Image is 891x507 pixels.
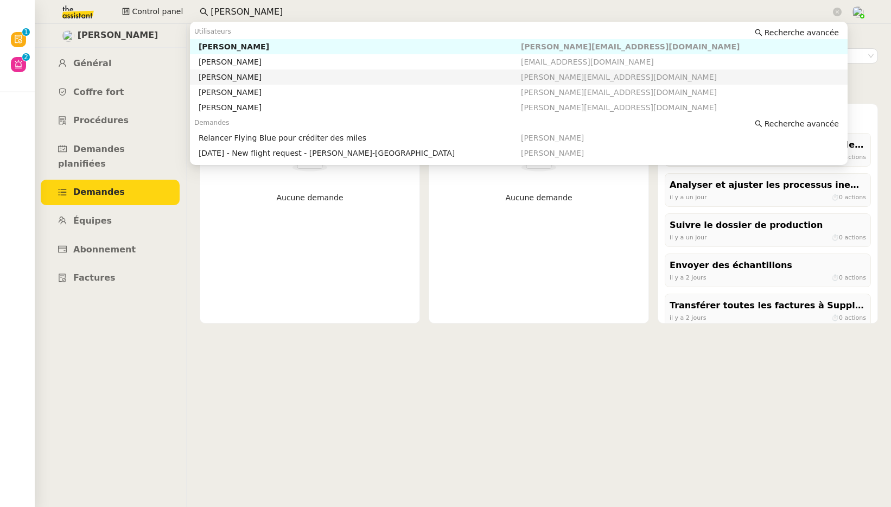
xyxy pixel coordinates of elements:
[852,6,864,18] img: users%2FNTfmycKsCFdqp6LX6USf2FmuPJo2%2Favatar%2Fprofile-pic%20(1).png
[41,137,180,176] a: Demandes planifiées
[765,27,839,38] span: Recherche avancée
[670,299,866,313] div: Transférer toutes les factures à Supplier [PERSON_NAME]
[116,4,189,20] button: Control panel
[73,115,129,125] span: Procédures
[844,314,866,321] span: actions
[831,153,866,160] span: ⏱
[839,274,843,281] span: 0
[670,274,706,281] span: il y a 2 jours
[765,118,839,129] span: Recherche avancée
[199,87,521,97] div: [PERSON_NAME]
[844,193,866,200] span: actions
[73,272,116,283] span: Factures
[22,28,30,36] nz-badge-sup: 1
[839,233,843,240] span: 0
[440,192,638,204] p: Aucune demande
[831,193,866,200] span: ⏱
[73,216,112,226] span: Équipes
[24,53,28,63] p: 2
[670,314,706,321] span: il y a 2 jours
[58,144,125,169] span: Demandes planifiées
[521,103,717,112] span: [PERSON_NAME][EMAIL_ADDRESS][DOMAIN_NAME]
[73,87,124,97] span: Coffre fort
[831,314,866,321] span: ⏱
[670,193,707,200] span: il y a un jour
[62,30,74,42] img: users%2Fjeuj7FhI7bYLyCU6UIN9LElSS4x1%2Favatar%2F1678820456145.jpeg
[132,5,183,18] span: Control panel
[22,53,30,61] nz-badge-sup: 2
[839,314,843,321] span: 0
[73,58,111,68] span: Général
[41,51,180,77] a: Général
[73,244,136,255] span: Abonnement
[211,192,409,204] p: Aucune demande
[199,72,521,82] div: [PERSON_NAME]
[194,28,231,35] span: Utilisateurs
[199,42,521,52] div: [PERSON_NAME]
[831,233,866,240] span: ⏱
[41,237,180,263] a: Abonnement
[24,28,28,38] p: 1
[844,233,866,240] span: actions
[670,218,866,233] div: Suivre le dossier de production
[670,178,866,193] div: Analyser et ajuster les processus inefficaces
[41,208,180,234] a: Équipes
[199,133,521,143] div: Relancer Flying Blue pour créditer des miles
[521,58,654,66] span: [EMAIL_ADDRESS][DOMAIN_NAME]
[670,258,866,273] div: Envoyer des échantillons
[73,187,125,197] span: Demandes
[199,103,521,112] div: [PERSON_NAME]
[41,108,180,134] a: Procédures
[199,148,521,158] div: [DATE] - New flight request - [PERSON_NAME]-[GEOGRAPHIC_DATA]
[521,134,584,142] span: [PERSON_NAME]
[521,88,717,97] span: [PERSON_NAME][EMAIL_ADDRESS][DOMAIN_NAME]
[844,274,866,281] span: actions
[844,153,866,160] span: actions
[521,42,740,51] span: [PERSON_NAME][EMAIL_ADDRESS][DOMAIN_NAME]
[194,119,230,126] span: Demandes
[78,28,158,43] span: [PERSON_NAME]
[211,5,831,20] input: Rechercher
[199,57,521,67] div: [PERSON_NAME]
[521,149,584,157] span: [PERSON_NAME]
[839,193,843,200] span: 0
[41,180,180,205] a: Demandes
[521,73,717,81] span: [PERSON_NAME][EMAIL_ADDRESS][DOMAIN_NAME]
[41,80,180,105] a: Coffre fort
[831,274,866,281] span: ⏱
[670,233,707,240] span: il y a un jour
